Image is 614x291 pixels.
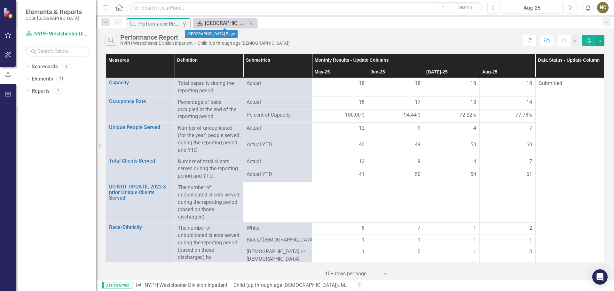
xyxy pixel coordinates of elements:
td: Double-Click to Edit Right Click for Context Menu [106,182,175,223]
td: Double-Click to Edit [312,156,368,169]
a: Reports [32,88,50,95]
p: Number of total clients served during the reporting period and YTD. [178,158,240,180]
span: 7 [529,158,532,165]
span: Actual [247,80,309,87]
p: Total capacity during the reporting period. [178,80,240,95]
div: 21 [56,76,67,82]
span: 12 [359,125,365,132]
small: CCSI: [GEOGRAPHIC_DATA] [26,16,82,21]
p: The number of unduplicated clients served during the reporting period (based on those discharged)... [178,225,240,268]
span: 61 [526,171,532,178]
span: 1 [473,236,476,244]
td: Double-Click to Edit [368,223,424,234]
a: Unique People Served [109,125,171,130]
input: Search Below... [26,46,90,57]
td: Double-Click to Edit Right Click for Context Menu [106,156,175,182]
span: Assign Group [102,282,132,288]
span: 1 [473,225,476,232]
div: Performance Report [120,34,290,41]
span: 1 [473,248,476,256]
span: 3 [529,248,532,256]
td: Double-Click to Edit [424,156,480,169]
span: 12 [359,158,365,165]
div: Open Intercom Messenger [592,269,608,285]
a: Measures [341,282,363,288]
span: 50 [415,171,421,178]
span: 18 [359,99,365,106]
span: 4 [473,125,476,132]
span: Actual [247,125,309,132]
span: 77.78% [516,111,532,119]
span: Elements & Reports [26,8,82,16]
div: Performance Report [138,20,181,28]
span: 18 [359,80,365,87]
a: Scorecards [32,63,58,71]
a: Elements [32,75,53,83]
td: Double-Click to Edit [480,156,536,169]
a: Race/Ethnicity [109,225,171,230]
span: 17 [415,99,421,106]
a: Capacity [109,80,171,86]
span: 9 [418,125,421,132]
span: Actual YTD [247,171,309,178]
td: Double-Click to Edit [368,246,424,265]
div: [GEOGRAPHIC_DATA] Page [185,30,238,38]
span: 49 [415,141,421,149]
span: 0 [418,248,421,256]
span: 1 [362,236,365,244]
td: Double-Click to Edit [480,234,536,246]
span: 7 [529,125,532,132]
td: Double-Click to Edit [424,78,480,97]
td: Double-Click to Edit [480,96,536,110]
span: [DEMOGRAPHIC_DATA] or [DEMOGRAPHIC_DATA] [247,248,309,263]
td: Double-Click to Edit [368,234,424,246]
div: 2 [53,88,63,94]
span: 94.44% [404,111,421,119]
span: 41 [359,171,365,178]
a: NYPH Westchester Division Inpatient – Child (up through age [DEMOGRAPHIC_DATA]) [145,282,338,288]
span: 18 [526,80,532,87]
td: Double-Click to Edit [480,123,536,139]
span: 9 [418,158,421,165]
div: 4 [61,64,71,70]
td: Double-Click to Edit [424,123,480,139]
a: NYPH Westchester Division Inpatient – Child (up through age [DEMOGRAPHIC_DATA]) [26,30,90,38]
p: The number of unduplicated clients served during the reporting period (based on those discharged). [178,184,240,220]
p: Percentage of beds occupied at the end of the reporting period [178,99,240,121]
span: White [247,225,309,232]
td: Double-Click to Edit [312,78,368,97]
button: NC [597,2,609,13]
span: 1 [418,236,421,244]
span: 18 [415,80,421,87]
img: ClearPoint Strategy [3,7,14,19]
td: Double-Click to Edit Right Click for Context Menu [106,78,175,97]
td: Double-Click to Edit [480,223,536,234]
span: Search [458,5,472,10]
div: » » [136,282,350,289]
span: 1 [529,236,532,244]
td: Double-Click to Edit [312,123,368,139]
td: Double-Click to Edit Right Click for Context Menu [106,96,175,123]
span: Black/[DEMOGRAPHIC_DATA] [247,236,309,244]
td: Double-Click to Edit [424,223,480,234]
span: Submitted [539,80,562,86]
td: Double-Click to Edit [424,246,480,265]
td: Double-Click to Edit [424,234,480,246]
div: NYPH Westchester Division Inpatient – Child (up through age [DEMOGRAPHIC_DATA]) [120,41,290,46]
a: Total Clients Served [109,158,171,164]
td: Double-Click to Edit [368,96,424,110]
span: 54 [470,171,476,178]
span: 7 [418,225,421,232]
span: 8 [362,225,365,232]
span: 53 [470,141,476,149]
td: Double-Click to Edit [312,234,368,246]
span: 4 [473,158,476,165]
span: 13 [470,99,476,106]
span: 2 [529,225,532,232]
span: 100.00% [345,111,365,119]
a: [GEOGRAPHIC_DATA] Page [194,19,247,27]
td: Double-Click to Edit [368,123,424,139]
span: 40 [359,141,365,149]
td: Double-Click to Edit [368,78,424,97]
td: Double-Click to Edit [312,223,368,234]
